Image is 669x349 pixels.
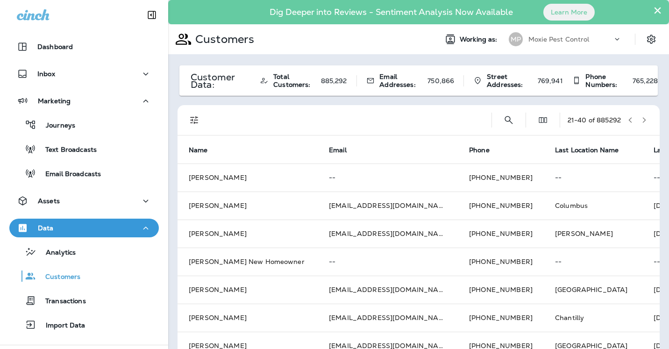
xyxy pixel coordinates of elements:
button: Dashboard [9,37,159,56]
td: [EMAIL_ADDRESS][DOMAIN_NAME] [318,192,458,220]
p: -- [555,258,631,265]
span: Email [329,146,359,154]
p: Marketing [38,97,71,105]
span: [GEOGRAPHIC_DATA] [555,285,627,294]
td: [PHONE_NUMBER] [458,304,544,332]
span: Last Location Name [555,146,619,154]
td: [EMAIL_ADDRESS][DOMAIN_NAME] [318,220,458,248]
button: Customers [9,266,159,286]
button: Text Broadcasts [9,139,159,159]
button: Journeys [9,115,159,135]
span: [PERSON_NAME] [555,229,613,238]
p: -- [329,258,447,265]
button: Import Data [9,315,159,335]
td: [PHONE_NUMBER] [458,164,544,192]
p: Data [38,224,54,232]
div: MP [509,32,523,46]
td: [PHONE_NUMBER] [458,248,544,276]
p: 750,866 [427,77,454,85]
p: Customers [36,273,80,282]
span: Last Location Name [555,146,631,154]
p: Customers [192,32,254,46]
p: Text Broadcasts [36,146,97,155]
td: [EMAIL_ADDRESS][DOMAIN_NAME] [318,276,458,304]
span: Name [189,146,220,154]
span: Phone Numbers: [585,73,628,89]
span: Phone [469,146,502,154]
p: Import Data [36,321,85,330]
span: Chantilly [555,313,584,322]
p: Moxie Pest Control [528,36,590,43]
span: Phone [469,146,490,154]
p: Dig Deeper into Reviews - Sentiment Analysis Now Available [242,11,540,14]
span: Name [189,146,208,154]
button: Search Customers [499,111,518,129]
button: Collapse Sidebar [139,6,165,24]
p: Journeys [36,121,75,130]
td: [PERSON_NAME] [178,304,318,332]
button: Settings [643,31,660,48]
button: Filters [185,111,204,129]
span: Email Addresses: [379,73,423,89]
td: [PHONE_NUMBER] [458,192,544,220]
span: Email [329,146,347,154]
button: Edit Fields [534,111,552,129]
td: [PHONE_NUMBER] [458,276,544,304]
div: 21 - 40 of 885292 [568,116,621,124]
p: -- [555,174,631,181]
p: 765,228 [633,77,658,85]
button: Assets [9,192,159,210]
button: Inbox [9,64,159,83]
p: -- [329,174,447,181]
p: Inbox [37,70,55,78]
button: Marketing [9,92,159,110]
button: Data [9,219,159,237]
button: Transactions [9,291,159,310]
span: Street Addresses: [487,73,533,89]
span: Columbus [555,201,588,210]
p: 885,292 [321,77,347,85]
button: Analytics [9,242,159,262]
p: Dashboard [37,43,73,50]
span: Working as: [460,36,499,43]
p: Assets [38,197,60,205]
td: [PHONE_NUMBER] [458,220,544,248]
td: [PERSON_NAME] New Homeowner [178,248,318,276]
td: [PERSON_NAME] [178,220,318,248]
td: [EMAIL_ADDRESS][DOMAIN_NAME] [318,304,458,332]
button: Close [653,3,662,18]
button: Learn More [543,4,595,21]
p: Analytics [36,249,76,257]
p: Customer Data: [191,73,250,88]
p: Email Broadcasts [36,170,101,179]
td: [PERSON_NAME] [178,276,318,304]
td: [PERSON_NAME] [178,192,318,220]
p: 769,941 [538,77,563,85]
button: Email Broadcasts [9,164,159,183]
td: [PERSON_NAME] [178,164,318,192]
p: Transactions [36,297,86,306]
span: Total Customers: [273,73,316,89]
